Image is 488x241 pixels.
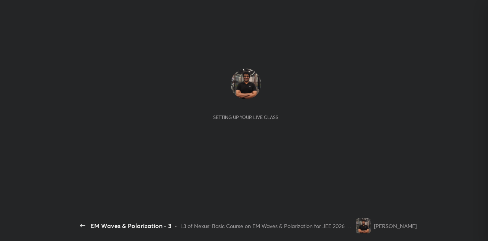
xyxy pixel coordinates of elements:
[231,69,261,99] img: 70f8f6e79a694da5b739a64a5d0d9aef.jpg
[374,222,417,230] div: [PERSON_NAME]
[213,114,278,120] div: Setting up your live class
[90,221,172,230] div: EM Waves & Polarization - 3
[356,218,371,233] img: 70f8f6e79a694da5b739a64a5d0d9aef.jpg
[180,222,353,230] div: L3 of Nexus: Basic Course on EM Waves & Polarization for JEE 2026 (Class XII)
[175,222,177,230] div: •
